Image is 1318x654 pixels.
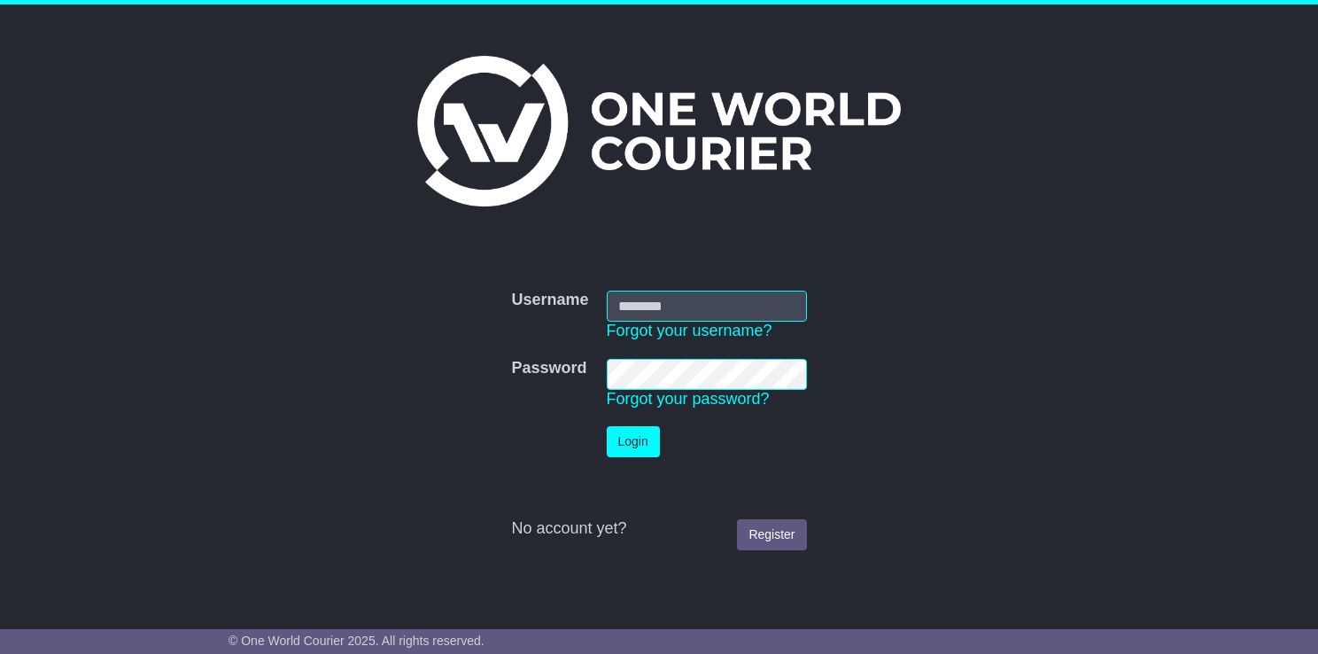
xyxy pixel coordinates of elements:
label: Password [511,359,586,378]
span: © One World Courier 2025. All rights reserved. [229,634,485,648]
div: No account yet? [511,519,806,539]
img: One World [417,56,901,206]
button: Login [607,426,660,457]
label: Username [511,291,588,310]
a: Forgot your password? [607,390,770,408]
a: Register [737,519,806,550]
a: Forgot your username? [607,322,772,339]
